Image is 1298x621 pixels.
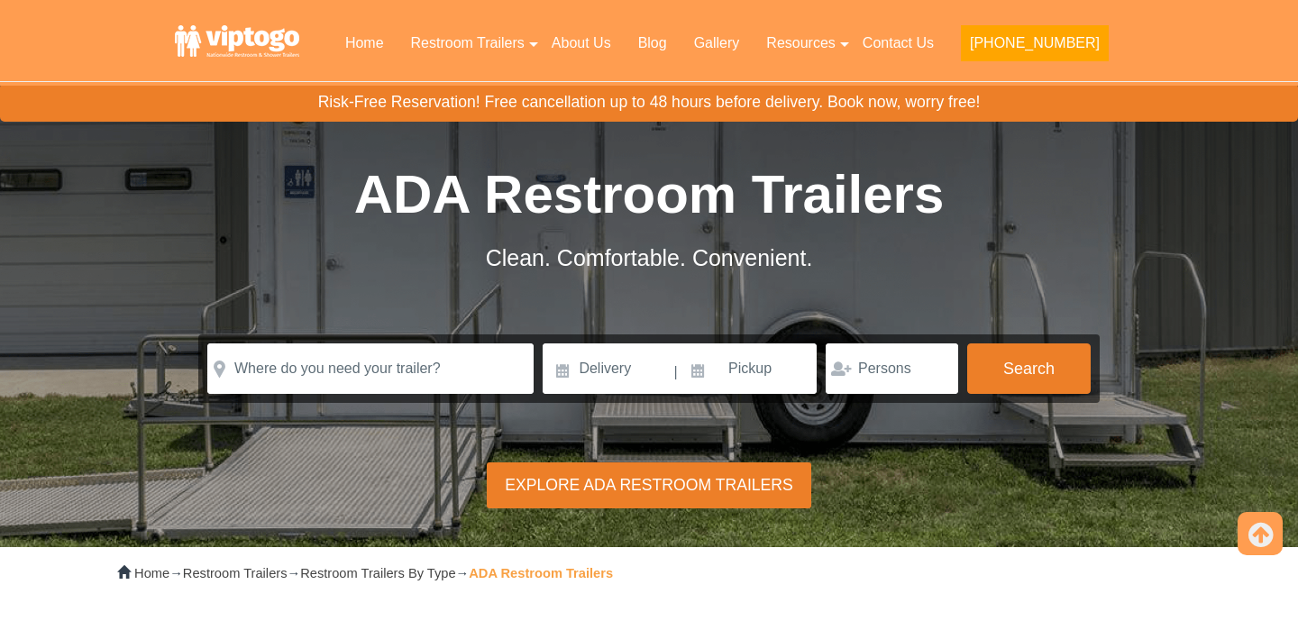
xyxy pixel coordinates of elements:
input: Pickup [680,343,817,394]
strong: ADA Restroom Trailers [469,566,613,580]
input: Delivery [543,343,672,394]
a: Contact Us [849,23,947,63]
button: [PHONE_NUMBER] [961,25,1109,61]
a: About Us [538,23,625,63]
span: ADA Restroom Trailers [354,164,945,224]
span: Clean. Comfortable. Convenient. [486,245,813,270]
a: Restroom Trailers [398,23,538,63]
a: Home [134,566,169,580]
a: [PHONE_NUMBER] [947,23,1122,72]
button: Search [967,343,1091,394]
div: Explore ADA Restroom Trailers [487,462,811,508]
a: Blog [625,23,681,63]
span: → → → [134,566,613,580]
a: Restroom Trailers [183,566,288,580]
a: Restroom Trailers By Type [300,566,455,580]
a: Gallery [681,23,754,63]
input: Where do you need your trailer? [207,343,534,394]
span: | [674,343,678,401]
a: Resources [753,23,848,63]
a: Home [332,23,398,63]
input: Persons [826,343,958,394]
